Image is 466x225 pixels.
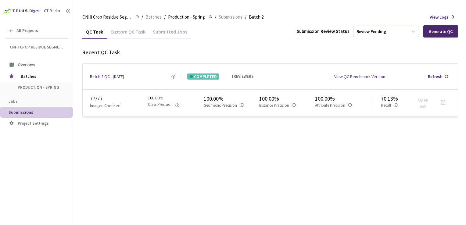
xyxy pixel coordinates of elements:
a: Batch 2 QC - [DATE] [90,73,124,80]
a: Batches [144,13,163,20]
div: 100.00% [259,95,315,103]
div: 100.00% [148,95,204,111]
p: Attribute Precision [315,103,345,109]
div: View QC Benchmark Version [334,73,385,80]
a: Open Task [418,97,428,109]
li: / [215,13,216,21]
span: CNHi Crop Residue Segmentation [10,45,64,50]
span: Batches [145,13,162,21]
span: Production - Spring [18,85,63,90]
div: Custom QC Task [107,29,149,39]
div: 100.00% [204,95,260,103]
div: QC Task [82,29,107,39]
span: Jobs [9,98,18,104]
span: Submissions [219,13,242,21]
span: View Logs [430,14,449,20]
span: Batch 2 [249,13,263,21]
div: Review Pending [357,29,386,34]
li: / [164,13,166,21]
div: Refresh [428,73,443,80]
p: Instance Precision [259,103,289,109]
span: All Projects [16,28,38,33]
div: COMPLETED [187,73,219,80]
li: / [142,13,143,21]
a: Submissions [217,13,244,20]
div: 1 REVIEWERS [231,74,253,80]
span: Submissions [9,109,33,115]
div: Recent QC Task [82,48,458,56]
p: Class Precision [148,102,173,108]
div: GT Studio [44,8,60,14]
div: Submission Review Status [297,28,349,34]
span: Overview [18,62,35,67]
span: Batches [21,70,63,82]
div: 77 / 77 [90,95,138,102]
span: Project Settings [18,120,49,126]
div: 100.00% [315,95,371,103]
div: 70.13% [381,95,408,103]
span: Production - Spring [168,13,205,21]
div: Submitted Jobs [149,29,191,39]
p: Geometric Precision [204,103,237,109]
div: Generate QC [429,29,453,34]
span: CNHi Crop Residue Segmentation [82,13,132,21]
li: / [245,13,246,21]
p: Images Checked [90,102,120,109]
p: Recall [381,103,391,109]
